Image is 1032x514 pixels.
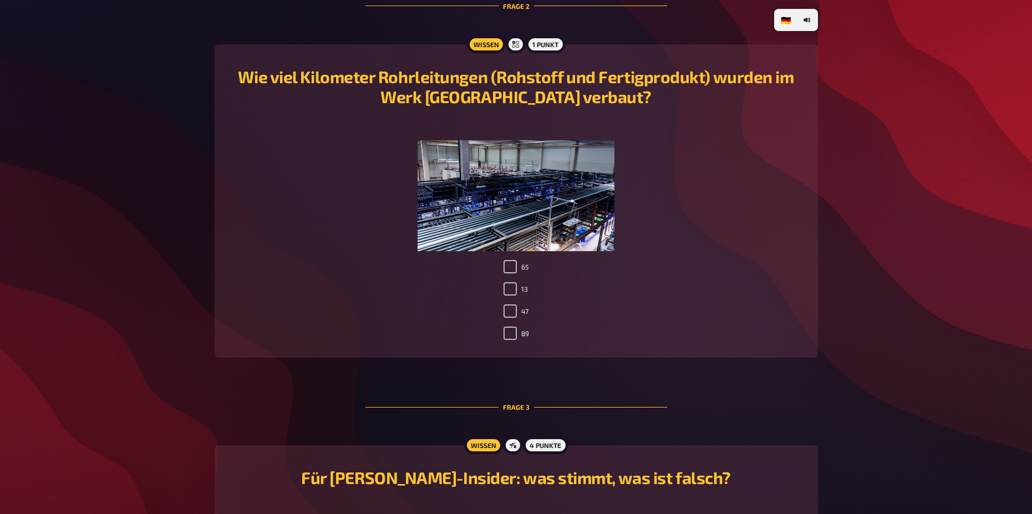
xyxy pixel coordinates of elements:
label: 65 [504,260,528,273]
div: Frage 3 [365,375,667,439]
div: Wissen [464,436,502,454]
label: 89 [504,327,529,340]
h2: Für [PERSON_NAME]-Insider: was stimmt, was ist falsch? [228,467,805,487]
label: 47 [504,304,528,318]
img: image [418,140,615,251]
div: 4 Punkte [523,436,568,454]
h2: Wie viel Kilometer Rohrleitungen (Rohstoff und Fertigprodukt) wurden im Werk [GEOGRAPHIC_DATA] ve... [228,67,805,106]
div: 1 Punkt [526,35,565,53]
label: 13 [504,282,528,296]
div: Wissen [466,35,505,53]
li: 🇩🇪 [776,11,796,29]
